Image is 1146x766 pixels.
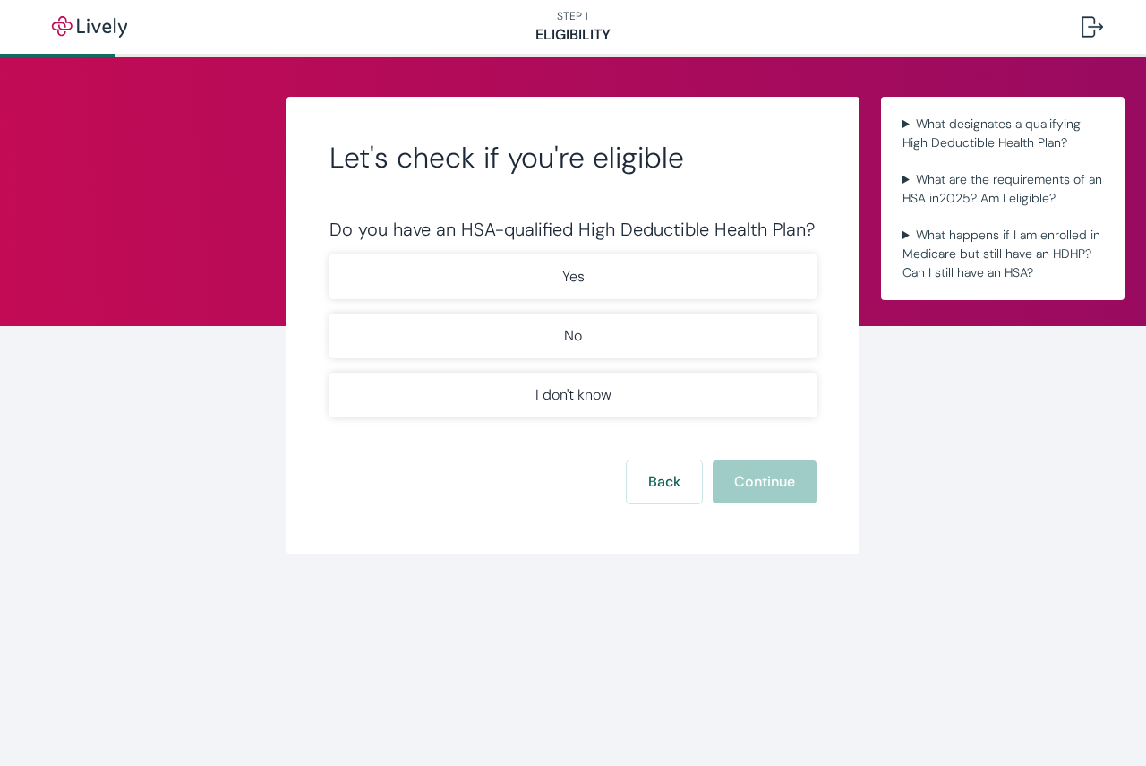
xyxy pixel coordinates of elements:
[895,222,1110,286] summary: What happens if I am enrolled in Medicare but still have an HDHP? Can I still have an HSA?
[1067,5,1117,48] button: Log out
[562,266,585,288] p: Yes
[329,373,817,417] button: I don't know
[895,111,1110,156] summary: What designates a qualifying High Deductible Health Plan?
[329,254,817,299] button: Yes
[627,460,702,503] button: Back
[895,167,1110,211] summary: What are the requirements of an HSA in2025? Am I eligible?
[329,140,817,176] h2: Let's check if you're eligible
[535,384,611,406] p: I don't know
[39,16,140,38] img: Lively
[329,219,817,240] div: Do you have an HSA-qualified High Deductible Health Plan?
[564,325,582,347] p: No
[329,314,817,358] button: No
